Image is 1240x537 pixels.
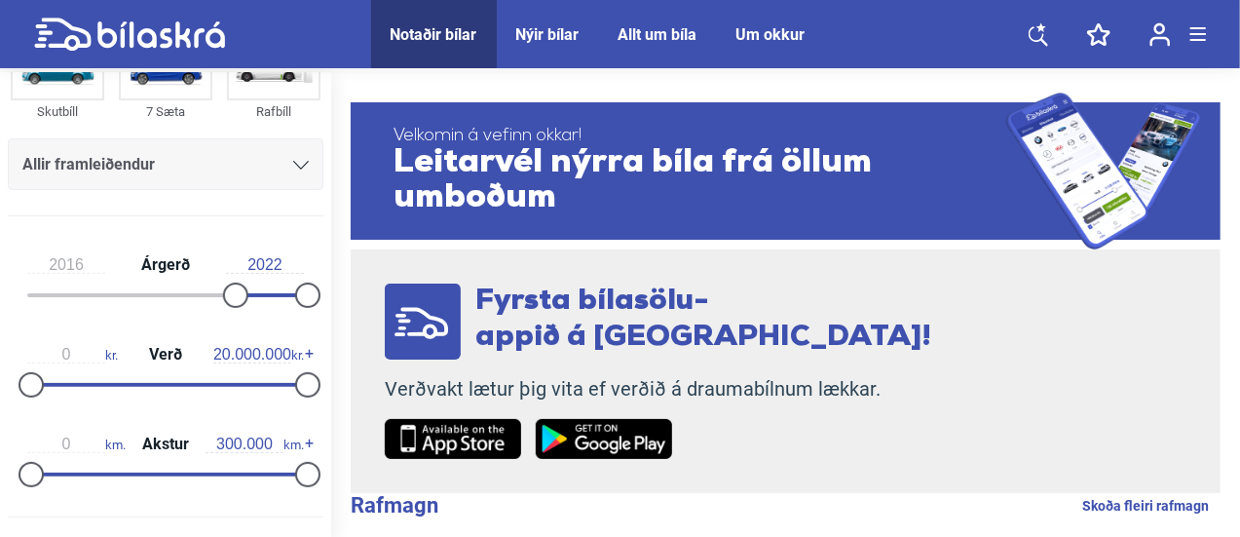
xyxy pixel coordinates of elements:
a: Nýir bílar [516,25,580,44]
span: Leitarvél nýrra bíla frá öllum umboðum [394,146,1006,216]
span: Verð [144,347,187,363]
span: Allir framleiðendur [22,151,155,178]
a: Allt um bíla [619,25,697,44]
div: 7 Sæta [119,100,212,123]
p: Verðvakt lætur þig vita ef verðið á draumabílnum lækkar. [385,377,931,402]
span: Árgerð [136,257,195,273]
span: Akstur [137,437,194,452]
span: Fyrsta bílasölu- appið á [GEOGRAPHIC_DATA]! [475,287,931,353]
a: Um okkur [736,25,806,44]
span: km. [206,436,304,453]
img: user-login.svg [1149,22,1171,47]
span: kr. [213,346,304,364]
span: Velkomin á vefinn okkar! [394,127,1006,146]
div: Rafbíll [227,100,320,123]
b: Rafmagn [351,493,438,518]
a: Skoða fleiri rafmagn [1082,493,1209,518]
a: Notaðir bílar [391,25,477,44]
span: kr. [27,346,118,364]
div: Skutbíll [11,100,104,123]
a: Velkomin á vefinn okkar!Leitarvél nýrra bíla frá öllum umboðum [351,93,1221,249]
span: km. [27,436,126,453]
